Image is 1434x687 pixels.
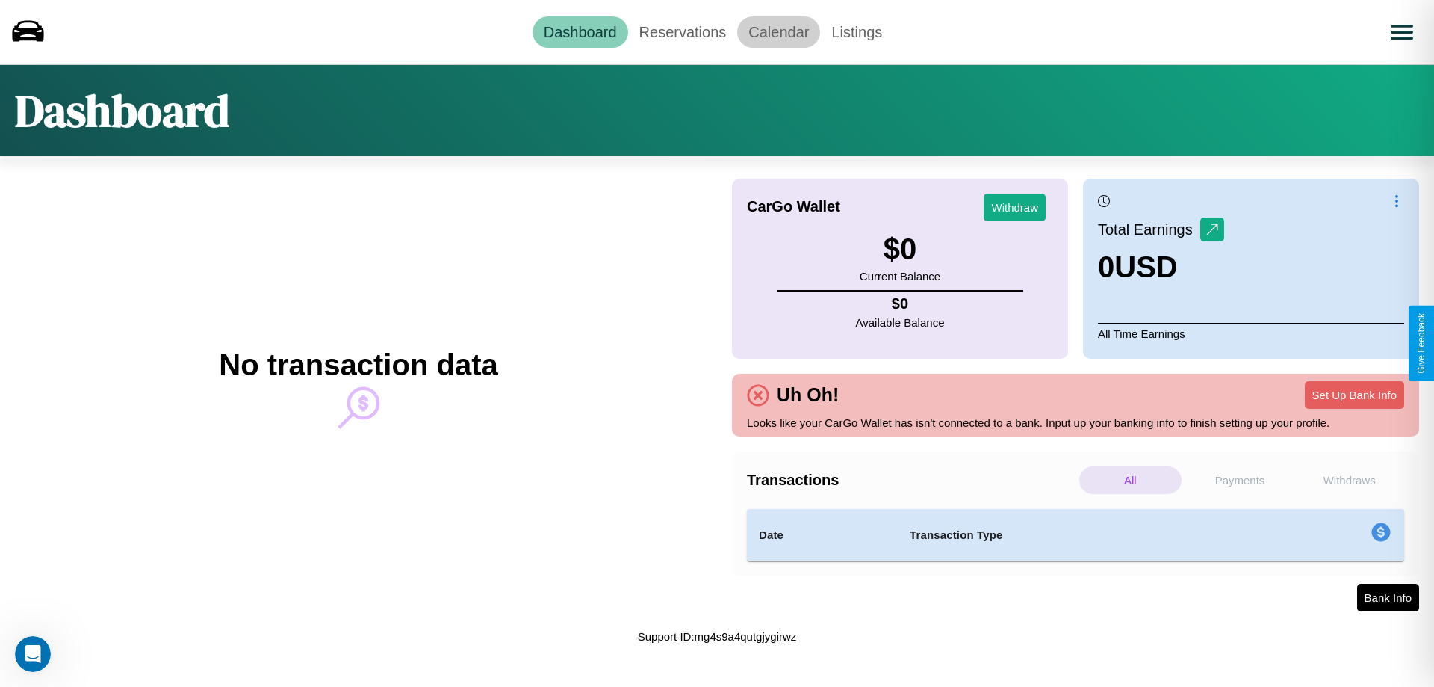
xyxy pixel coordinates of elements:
button: Withdraw [984,194,1046,221]
p: Current Balance [860,266,940,286]
p: Total Earnings [1098,216,1200,243]
h3: $ 0 [860,232,940,266]
p: Looks like your CarGo Wallet has isn't connected to a bank. Input up your banking info to finish ... [747,413,1404,433]
p: All Time Earnings [1098,323,1404,344]
h4: CarGo Wallet [747,198,840,215]
p: Support ID: mg4s9a4qutgjygirwz [638,626,797,647]
button: Bank Info [1357,584,1419,611]
h4: Transaction Type [910,526,1249,544]
a: Dashboard [533,16,628,48]
button: Set Up Bank Info [1305,381,1404,409]
a: Reservations [628,16,738,48]
a: Calendar [737,16,820,48]
button: Open menu [1381,11,1423,53]
a: Listings [820,16,893,48]
h2: No transaction data [219,348,497,382]
p: Withdraws [1298,466,1400,494]
h3: 0 USD [1098,250,1224,284]
p: All [1079,466,1182,494]
h4: Transactions [747,472,1075,489]
iframe: Intercom live chat [15,636,51,672]
div: Give Feedback [1416,313,1427,374]
table: simple table [747,509,1404,561]
p: Payments [1189,466,1291,494]
h4: Date [759,526,886,544]
p: Available Balance [856,312,945,333]
h4: $ 0 [856,295,945,312]
h1: Dashboard [15,80,229,141]
h4: Uh Oh! [769,384,846,406]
